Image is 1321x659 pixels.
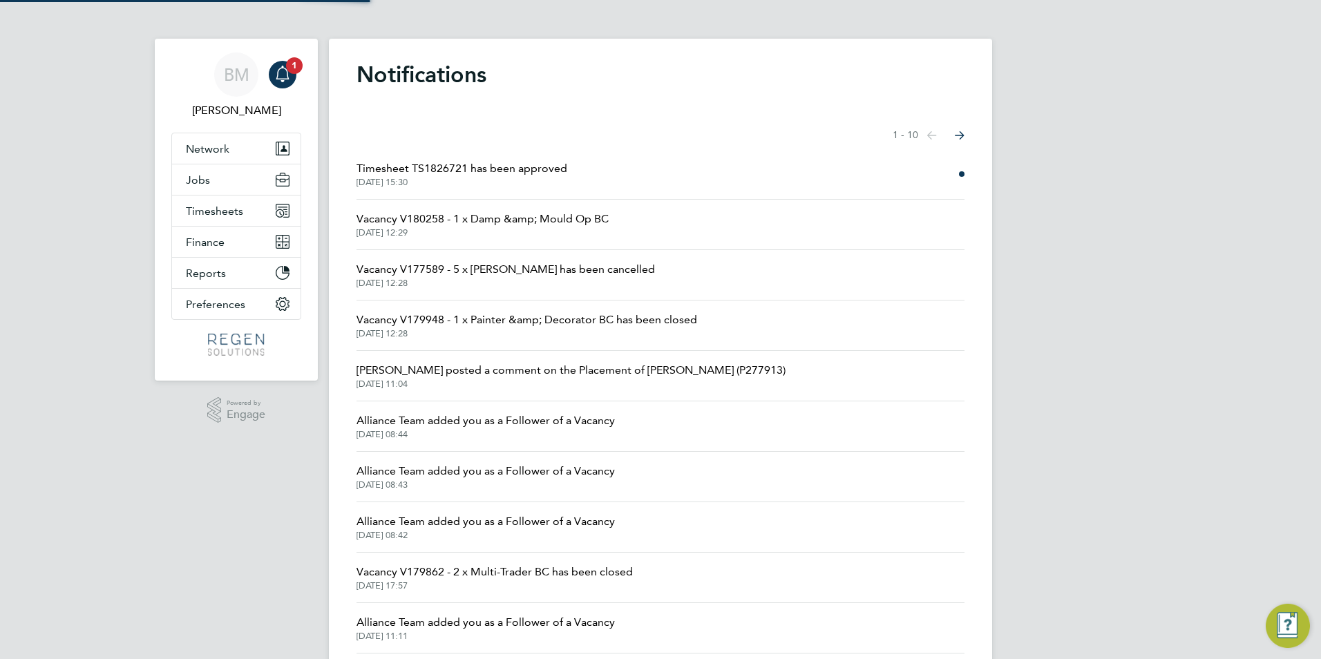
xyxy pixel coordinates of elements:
span: [DATE] 08:44 [357,429,615,440]
span: Vacancy V179948 - 1 x Painter &amp; Decorator BC has been closed [357,312,697,328]
span: [DATE] 12:29 [357,227,609,238]
span: Preferences [186,298,245,311]
span: Finance [186,236,225,249]
span: [DATE] 12:28 [357,328,697,339]
span: Vacancy V177589 - 5 x [PERSON_NAME] has been cancelled [357,261,655,278]
span: Vacancy V180258 - 1 x Damp &amp; Mould Op BC [357,211,609,227]
a: Alliance Team added you as a Follower of a Vacancy[DATE] 11:11 [357,614,615,642]
span: Powered by [227,397,265,409]
button: Finance [172,227,301,257]
span: Alliance Team added you as a Follower of a Vacancy [357,412,615,429]
button: Engage Resource Center [1266,604,1310,648]
span: Billy Mcnamara [171,102,301,119]
button: Preferences [172,289,301,319]
span: [DATE] 11:11 [357,631,615,642]
span: 1 [286,57,303,74]
a: Vacancy V177589 - 5 x [PERSON_NAME] has been cancelled[DATE] 12:28 [357,261,655,289]
span: Timesheets [186,204,243,218]
a: Vacancy V179948 - 1 x Painter &amp; Decorator BC has been closed[DATE] 12:28 [357,312,697,339]
button: Timesheets [172,195,301,226]
span: Vacancy V179862 - 2 x Multi-Trader BC has been closed [357,564,633,580]
span: Engage [227,409,265,421]
a: BM[PERSON_NAME] [171,52,301,119]
button: Jobs [172,164,301,195]
a: Vacancy V179862 - 2 x Multi-Trader BC has been closed[DATE] 17:57 [357,564,633,591]
span: [DATE] 08:42 [357,530,615,541]
span: BM [224,66,249,84]
a: Vacancy V180258 - 1 x Damp &amp; Mould Op BC[DATE] 12:29 [357,211,609,238]
span: [DATE] 11:04 [357,379,786,390]
a: Alliance Team added you as a Follower of a Vacancy[DATE] 08:43 [357,463,615,490]
span: Timesheet TS1826721 has been approved [357,160,567,177]
span: Alliance Team added you as a Follower of a Vacancy [357,513,615,530]
span: [DATE] 12:28 [357,278,655,289]
span: [DATE] 15:30 [357,177,567,188]
a: Alliance Team added you as a Follower of a Vacancy[DATE] 08:44 [357,412,615,440]
span: Alliance Team added you as a Follower of a Vacancy [357,463,615,479]
nav: Main navigation [155,39,318,381]
a: [PERSON_NAME] posted a comment on the Placement of [PERSON_NAME] (P277913)[DATE] 11:04 [357,362,786,390]
span: [DATE] 17:57 [357,580,633,591]
button: Network [172,133,301,164]
img: regensolutions-logo-retina.png [208,334,264,356]
button: Reports [172,258,301,288]
span: Alliance Team added you as a Follower of a Vacancy [357,614,615,631]
span: Network [186,142,229,155]
a: Powered byEngage [207,397,266,423]
a: 1 [269,52,296,97]
span: [PERSON_NAME] posted a comment on the Placement of [PERSON_NAME] (P277913) [357,362,786,379]
a: Go to home page [171,334,301,356]
a: Timesheet TS1826721 has been approved[DATE] 15:30 [357,160,567,188]
span: [DATE] 08:43 [357,479,615,490]
span: Reports [186,267,226,280]
span: 1 - 10 [893,128,918,142]
h1: Notifications [357,61,964,88]
a: Alliance Team added you as a Follower of a Vacancy[DATE] 08:42 [357,513,615,541]
span: Jobs [186,173,210,187]
nav: Select page of notifications list [893,122,964,149]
